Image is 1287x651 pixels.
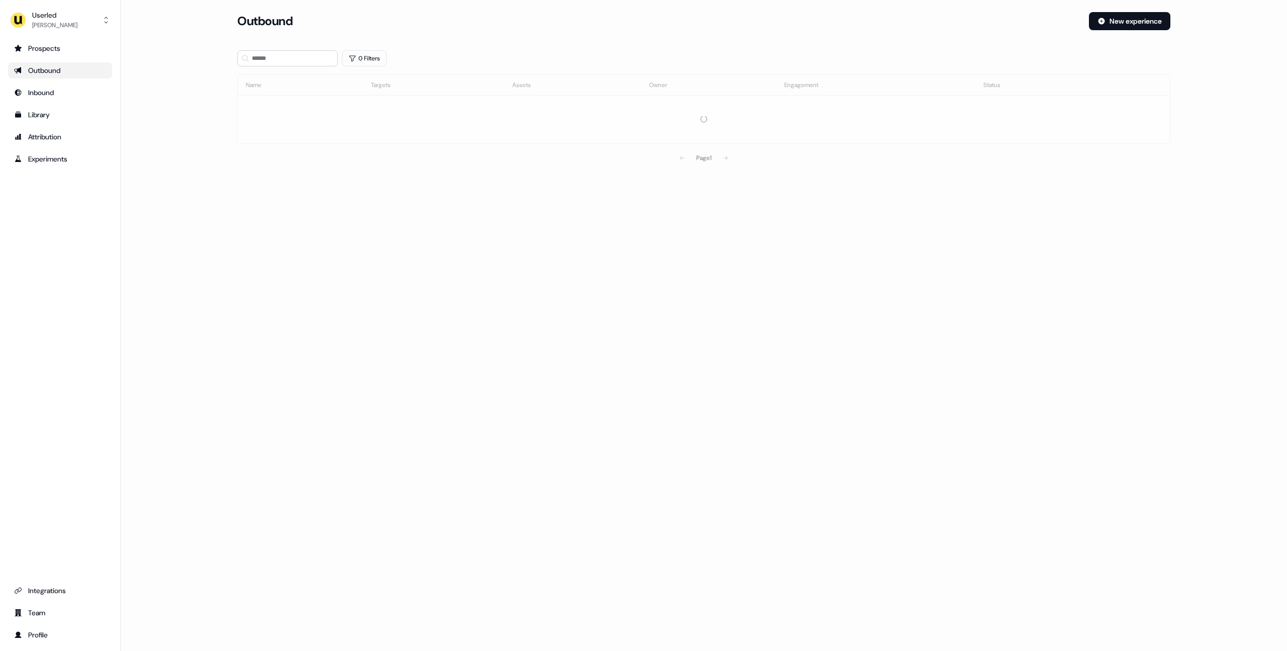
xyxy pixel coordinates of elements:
button: 0 Filters [342,50,387,66]
div: [PERSON_NAME] [32,20,77,30]
a: Go to experiments [8,151,112,167]
a: Go to profile [8,627,112,643]
div: Integrations [14,586,106,596]
div: Outbound [14,65,106,75]
div: Profile [14,630,106,640]
div: Prospects [14,43,106,53]
div: Experiments [14,154,106,164]
div: Team [14,608,106,618]
a: Go to templates [8,107,112,123]
div: Attribution [14,132,106,142]
div: Userled [32,10,77,20]
a: Go to outbound experience [8,62,112,78]
a: Go to integrations [8,583,112,599]
button: Userled[PERSON_NAME] [8,8,112,32]
a: Go to attribution [8,129,112,145]
h3: Outbound [237,14,293,29]
button: New experience [1089,12,1170,30]
a: Go to Inbound [8,85,112,101]
a: Go to team [8,605,112,621]
div: Library [14,110,106,120]
div: Inbound [14,88,106,98]
a: Go to prospects [8,40,112,56]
